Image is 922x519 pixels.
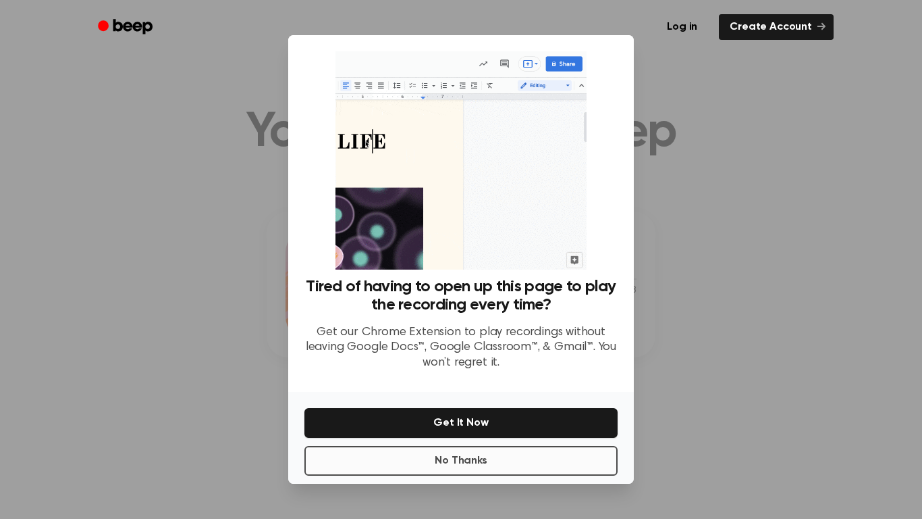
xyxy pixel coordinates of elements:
[304,446,618,476] button: No Thanks
[304,278,618,314] h3: Tired of having to open up this page to play the recording every time?
[719,14,834,40] a: Create Account
[304,408,618,438] button: Get It Now
[653,11,711,43] a: Log in
[304,325,618,371] p: Get our Chrome Extension to play recordings without leaving Google Docs™, Google Classroom™, & Gm...
[335,51,586,270] img: Beep extension in action
[88,14,165,41] a: Beep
